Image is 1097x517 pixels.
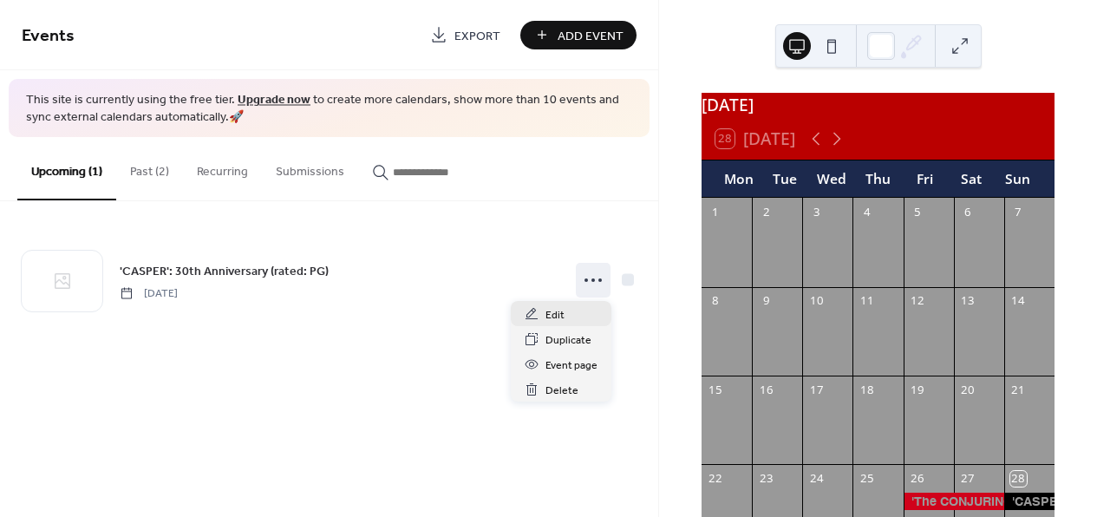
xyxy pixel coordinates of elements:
div: Wed [808,160,855,198]
span: Add Event [558,27,624,45]
div: 9 [758,293,774,309]
a: Upgrade now [238,88,310,112]
div: Sun [994,160,1041,198]
div: 19 [910,382,925,397]
div: Fri [901,160,948,198]
button: Submissions [262,137,358,199]
div: Sat [948,160,995,198]
div: 12 [910,293,925,309]
div: 4 [859,204,875,219]
span: Event page [545,357,597,375]
span: 'CASPER': 30th Anniversary (rated: PG) [120,262,329,280]
a: 'CASPER': 30th Anniversary (rated: PG) [120,261,329,281]
div: 27 [960,471,976,487]
div: 21 [1010,382,1026,397]
div: 'The CONJURING: Last Rites' (rated: R) [904,493,1004,510]
span: [DATE] [120,285,178,301]
a: Export [417,21,513,49]
span: Events [22,19,75,53]
div: 18 [859,382,875,397]
div: Tue [762,160,809,198]
div: 16 [758,382,774,397]
button: Add Event [520,21,637,49]
button: Past (2) [116,137,183,199]
div: [DATE] [702,93,1055,118]
div: 15 [708,382,723,397]
div: 7 [1010,204,1026,219]
div: 24 [808,471,824,487]
button: Recurring [183,137,262,199]
div: 14 [1010,293,1026,309]
div: 22 [708,471,723,487]
div: 23 [758,471,774,487]
button: Upcoming (1) [17,137,116,200]
div: 11 [859,293,875,309]
div: 2 [758,204,774,219]
div: Thu [855,160,902,198]
div: 13 [960,293,976,309]
div: 17 [808,382,824,397]
div: 5 [910,204,925,219]
div: Mon [715,160,762,198]
div: 'CASPER': 30th Anniversary (rated: PG) [1004,493,1055,510]
div: 25 [859,471,875,487]
span: This site is currently using the free tier. to create more calendars, show more than 10 events an... [26,92,632,126]
span: Delete [545,382,578,400]
div: 1 [708,204,723,219]
div: 8 [708,293,723,309]
div: 28 [1010,471,1026,487]
div: 20 [960,382,976,397]
div: 6 [960,204,976,219]
span: Duplicate [545,331,591,350]
span: Edit [545,306,565,324]
span: Export [454,27,500,45]
div: 26 [910,471,925,487]
div: 10 [808,293,824,309]
div: 3 [808,204,824,219]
